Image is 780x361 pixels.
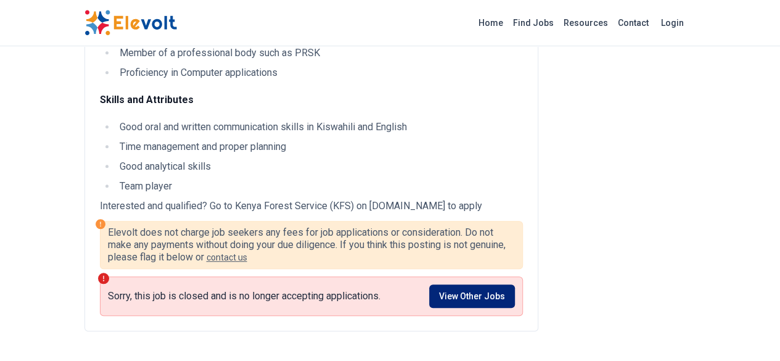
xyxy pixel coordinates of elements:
[116,120,523,135] li: Good oral and written communication skills in Kiswahili and English
[613,13,654,33] a: Contact
[116,139,523,154] li: Time management and proper planning
[116,65,523,80] li: Proficiency in Computer applications
[100,199,523,214] p: Interested and qualified? Go to Kenya Forest Service (KFS) on [DOMAIN_NAME] to apply
[654,10,691,35] a: Login
[108,290,380,302] p: Sorry, this job is closed and is no longer accepting applications.
[116,179,523,194] li: Team player
[559,13,613,33] a: Resources
[100,94,194,106] strong: Skills and Attributes
[207,252,247,262] a: contact us
[718,302,780,361] iframe: Chat Widget
[429,284,515,308] a: View Other Jobs
[508,13,559,33] a: Find Jobs
[474,13,508,33] a: Home
[116,46,523,60] li: Member of a professional body such as PRSK
[116,159,523,174] li: Good analytical skills
[84,10,177,36] img: Elevolt
[108,226,515,263] p: Elevolt does not charge job seekers any fees for job applications or consideration. Do not make a...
